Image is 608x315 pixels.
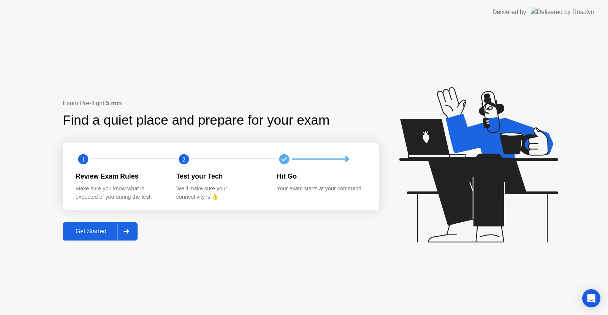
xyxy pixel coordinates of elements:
[63,99,379,108] div: Exam Pre-flight:
[531,8,594,16] img: Delivered by Rosalyn
[82,155,85,163] text: 1
[76,185,164,201] div: Make sure you know what is expected of you during the test.
[106,100,122,106] b: 5 min
[277,185,365,193] div: Your exam starts at your command
[176,185,265,201] div: We’ll make sure your connectivity is 👌
[63,110,331,130] div: Find a quiet place and prepare for your exam
[492,8,526,17] div: Delivered by
[176,171,265,181] div: Test your Tech
[182,155,185,163] text: 2
[277,171,365,181] div: Hit Go
[76,171,164,181] div: Review Exam Rules
[65,228,117,235] div: Get Started
[63,222,138,241] button: Get Started
[582,289,600,307] div: Open Intercom Messenger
